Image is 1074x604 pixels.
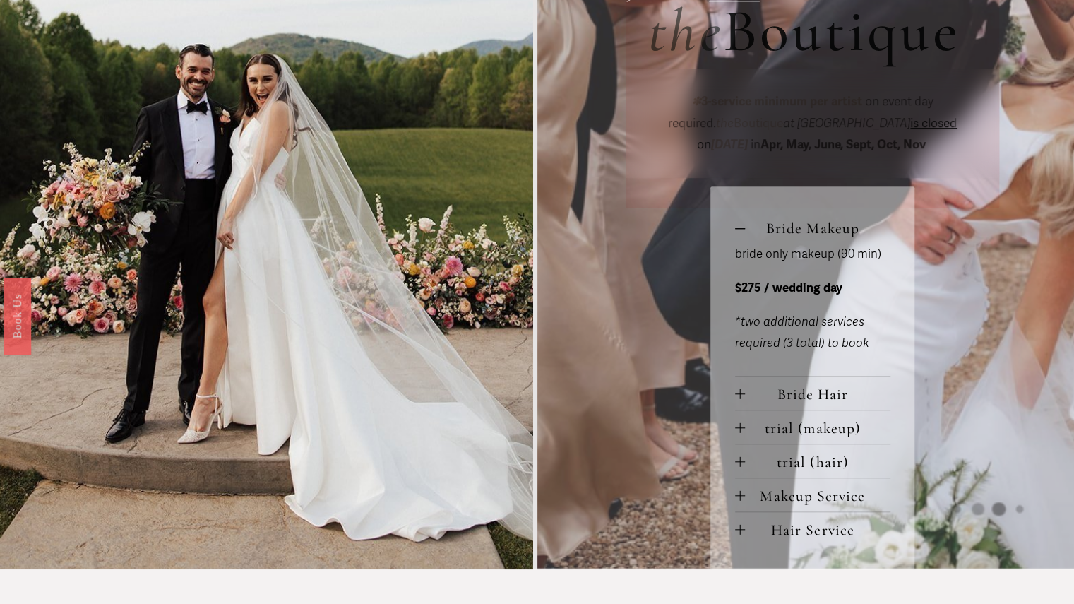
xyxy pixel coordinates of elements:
em: *two additional services required (3 total) to book [735,314,869,351]
span: trial (makeup) [745,419,890,437]
span: Hair Service [745,521,890,539]
em: the [716,116,734,131]
strong: $275 / wedding day [735,280,842,295]
em: ✽ [691,94,701,109]
button: Hair Service [735,512,890,545]
button: trial (hair) [735,444,890,478]
p: bride only makeup (90 min) [735,244,890,266]
span: in [748,137,929,152]
span: Boutique [716,116,783,131]
p: on [648,91,977,156]
span: Bride Hair [745,385,890,403]
button: Bride Hair [735,377,890,410]
em: at [GEOGRAPHIC_DATA] [783,116,910,131]
button: Makeup Service [735,478,890,511]
button: trial (makeup) [735,410,890,444]
span: Makeup Service [745,487,890,505]
em: [DATE] [711,137,748,152]
button: Bride Makeup [735,211,890,244]
span: on event day required. [668,94,936,131]
span: is closed [910,116,957,131]
strong: Apr, May, June, Sept, Oct, Nov [760,137,926,152]
div: Bride Makeup [735,244,890,375]
span: Bride Makeup [745,219,890,237]
strong: 3-service minimum per artist [701,94,862,109]
span: trial (hair) [745,453,890,471]
a: Book Us [4,277,31,354]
